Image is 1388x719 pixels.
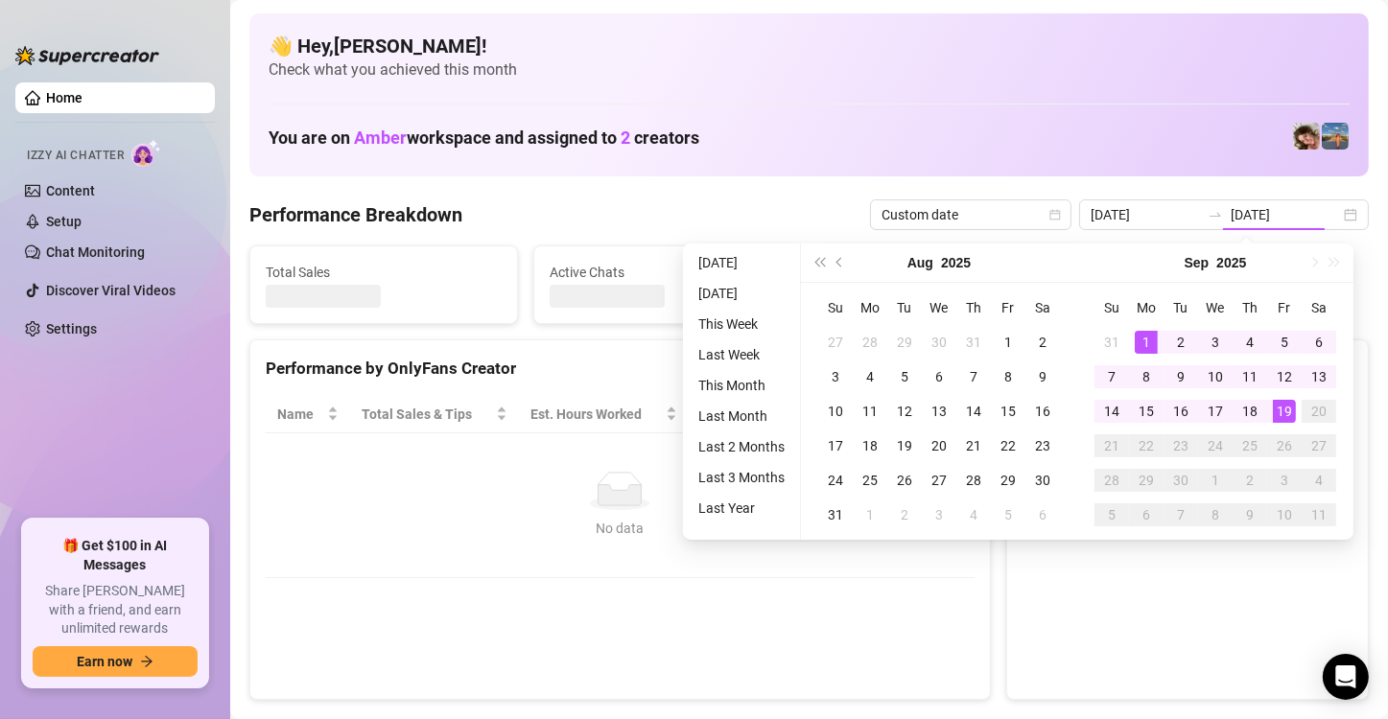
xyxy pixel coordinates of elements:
span: 2 [621,128,630,148]
span: calendar [1049,209,1061,220]
span: Total Sales [266,262,502,283]
a: Discover Viral Videos [46,283,176,298]
a: Chat Monitoring [46,244,145,260]
img: Amber [1322,123,1349,150]
div: Open Intercom Messenger [1323,654,1369,700]
div: Sales by OnlyFans Creator [1023,356,1353,382]
span: swap-right [1208,207,1223,222]
span: Custom date [882,200,1060,229]
input: Start date [1091,204,1200,225]
button: Earn nowarrow-right [33,646,198,677]
span: Check what you achieved this month [269,59,1350,81]
th: Name [266,396,350,433]
span: arrow-right [140,655,153,668]
a: Settings [46,321,97,336]
a: Setup [46,214,82,229]
span: Share [PERSON_NAME] with a friend, and earn unlimited rewards [33,582,198,638]
span: Messages Sent [834,262,1070,283]
a: Content [46,183,95,198]
span: Total Sales & Tips [362,404,492,425]
th: Sales / Hour [689,396,817,433]
input: End date [1231,204,1340,225]
img: Amber [1293,123,1320,150]
div: No data [285,518,955,539]
span: Chat Conversion [828,404,947,425]
img: logo-BBDzfeDw.svg [15,46,159,65]
span: Earn now [77,654,132,669]
a: Home [46,90,82,105]
span: Izzy AI Chatter [27,147,124,165]
span: 🎁 Get $100 in AI Messages [33,537,198,574]
img: AI Chatter [131,139,161,167]
h4: Performance Breakdown [249,201,462,228]
div: Est. Hours Worked [530,404,662,425]
span: Active Chats [550,262,786,283]
span: Sales / Hour [700,404,790,425]
span: to [1208,207,1223,222]
span: Amber [354,128,407,148]
div: Performance by OnlyFans Creator [266,356,975,382]
th: Chat Conversion [816,396,974,433]
h1: You are on workspace and assigned to creators [269,128,699,149]
h4: 👋 Hey, [PERSON_NAME] ! [269,33,1350,59]
th: Total Sales & Tips [350,396,519,433]
span: Name [277,404,323,425]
